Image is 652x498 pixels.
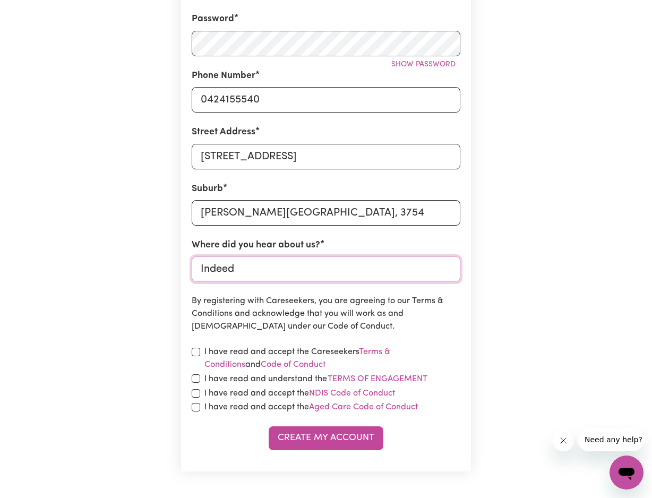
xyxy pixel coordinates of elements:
[192,256,460,282] input: e.g. Google, word of mouth etc.
[192,238,320,252] label: Where did you hear about us?
[192,69,255,83] label: Phone Number
[192,200,460,226] input: e.g. North Bondi, New South Wales
[204,387,395,400] label: I have read and accept the
[387,56,460,73] button: Show password
[391,61,456,68] span: Show password
[192,125,255,139] label: Street Address
[610,456,644,490] iframe: Button to launch messaging window
[192,12,234,26] label: Password
[192,144,460,169] input: e.g. 221B Victoria St
[192,182,223,196] label: Suburb
[309,403,418,411] a: Aged Care Code of Conduct
[192,295,460,333] p: By registering with Careseekers, you are agreeing to our Terms & Conditions and acknowledge that ...
[269,426,383,450] button: Create My Account
[309,389,395,398] a: NDIS Code of Conduct
[261,360,325,369] a: Code of Conduct
[327,372,428,386] button: I have read and understand the
[192,87,460,113] input: e.g. 0412 345 678
[204,346,460,371] label: I have read and accept the Careseekers and
[553,430,574,451] iframe: Close message
[204,401,418,414] label: I have read and accept the
[204,372,428,386] label: I have read and understand the
[578,428,644,451] iframe: Message from company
